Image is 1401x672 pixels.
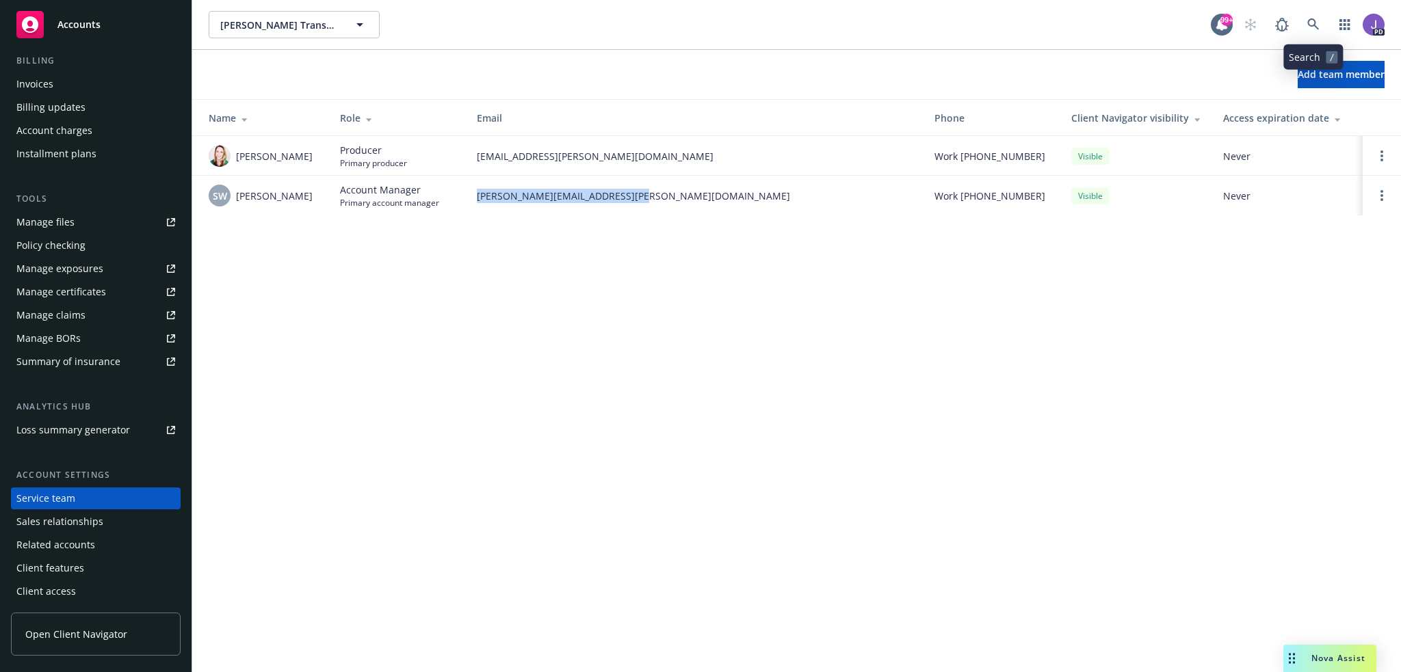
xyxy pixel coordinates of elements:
a: Search [1300,11,1327,38]
div: Manage certificates [16,281,106,303]
div: Invoices [16,73,53,95]
div: 99+ [1220,14,1233,26]
button: [PERSON_NAME] Transportation, Inc. [209,11,380,38]
span: Work [PHONE_NUMBER] [934,189,1045,203]
span: Primary account manager [340,197,439,209]
div: Manage exposures [16,258,103,280]
span: Nova Assist [1311,652,1365,664]
a: Client access [11,580,181,602]
a: Open options [1374,148,1390,164]
div: Billing [11,54,181,68]
div: Client access [16,580,76,602]
div: Installment plans [16,143,96,165]
div: Client features [16,557,84,579]
div: Policy checking [16,234,86,256]
span: [PERSON_NAME] [236,189,313,203]
div: Visible [1071,187,1110,204]
span: [PERSON_NAME][EMAIL_ADDRESS][PERSON_NAME][DOMAIN_NAME] [477,189,913,203]
div: Name [209,111,318,125]
div: Sales relationships [16,511,103,533]
div: Summary of insurance [16,351,120,373]
div: Billing updates [16,96,86,118]
div: Phone [934,111,1049,125]
a: Client features [11,557,181,579]
span: Never [1223,149,1352,163]
a: Billing updates [11,96,181,118]
div: Manage files [16,211,75,233]
button: Nova Assist [1283,645,1376,672]
div: Client Navigator visibility [1071,111,1201,125]
a: Invoices [11,73,181,95]
button: Add team member [1298,61,1385,88]
a: Installment plans [11,143,181,165]
div: Analytics hub [11,400,181,414]
div: Loss summary generator [16,419,130,441]
img: photo [209,145,231,167]
a: Loss summary generator [11,419,181,441]
a: Start snowing [1237,11,1264,38]
a: Manage claims [11,304,181,326]
span: [PERSON_NAME] [236,149,313,163]
a: Service team [11,487,181,509]
div: Role [340,111,455,125]
div: Service team [16,487,75,509]
span: Account Manager [340,183,439,197]
span: Add team member [1298,68,1385,81]
div: Related accounts [16,534,95,556]
a: Switch app [1331,11,1359,38]
span: Work [PHONE_NUMBER] [934,149,1045,163]
span: Never [1223,189,1352,203]
div: Drag to move [1283,645,1300,672]
span: SW [213,189,227,203]
img: photo [1363,14,1385,36]
a: Manage certificates [11,281,181,303]
a: Related accounts [11,534,181,556]
span: Primary producer [340,157,407,169]
span: Open Client Navigator [25,627,127,641]
a: Summary of insurance [11,351,181,373]
div: Account charges [16,120,92,142]
div: Access expiration date [1223,111,1352,125]
span: Producer [340,143,407,157]
a: Sales relationships [11,511,181,533]
a: Policy checking [11,234,181,256]
a: Manage files [11,211,181,233]
span: [EMAIL_ADDRESS][PERSON_NAME][DOMAIN_NAME] [477,149,913,163]
div: Tools [11,192,181,206]
a: Manage exposures [11,258,181,280]
div: Visible [1071,148,1110,165]
a: Manage BORs [11,327,181,349]
div: Manage claims [16,304,86,326]
span: Accounts [57,19,101,30]
a: Report a Bug [1268,11,1296,38]
a: Open options [1374,187,1390,204]
span: [PERSON_NAME] Transportation, Inc. [220,18,339,32]
div: Account settings [11,468,181,482]
a: Accounts [11,5,181,44]
div: Email [477,111,913,125]
a: Account charges [11,120,181,142]
div: Manage BORs [16,327,81,349]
